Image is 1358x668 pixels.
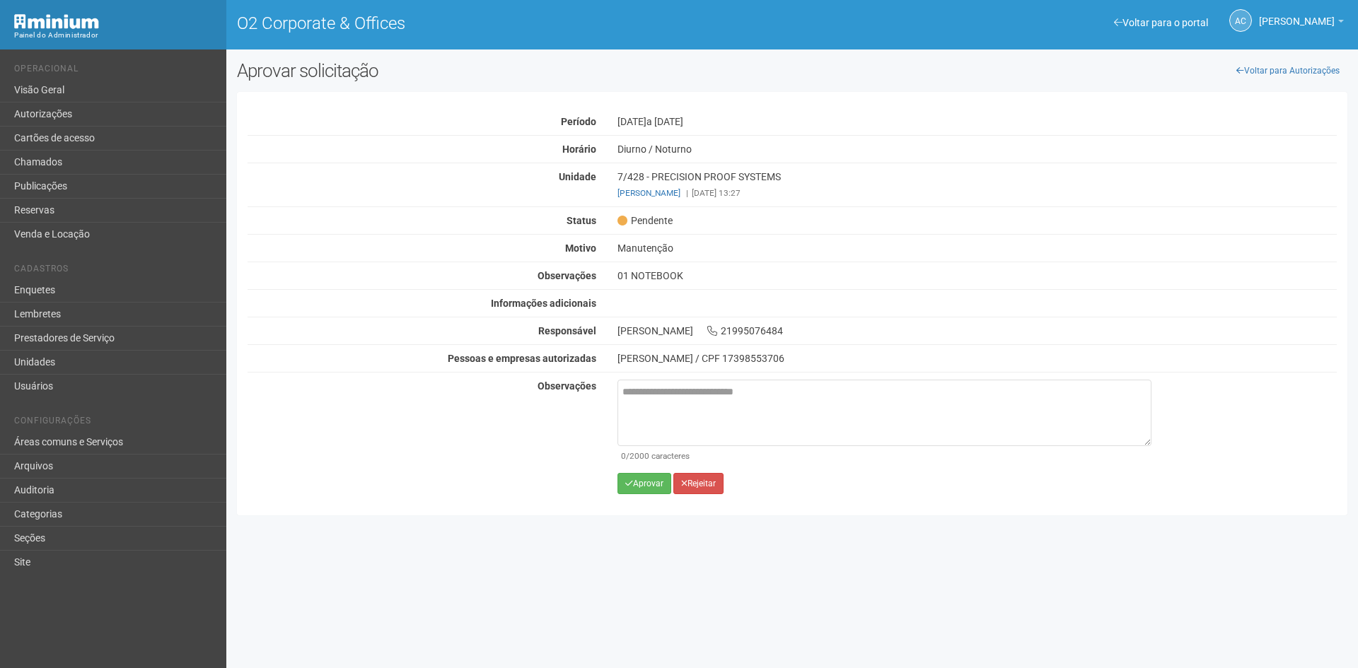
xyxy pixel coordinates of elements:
[538,270,596,281] strong: Observações
[686,188,688,198] span: |
[491,298,596,309] strong: Informações adicionais
[1229,9,1252,32] a: AC
[1259,18,1344,29] a: [PERSON_NAME]
[607,269,1347,282] div: 01 NOTEBOOK
[607,324,1347,337] div: [PERSON_NAME] 21995076484
[538,380,596,392] strong: Observações
[565,242,596,254] strong: Motivo
[607,242,1347,254] div: Manutenção
[14,29,216,42] div: Painel do Administrador
[1114,17,1208,28] a: Voltar para o portal
[538,325,596,336] strong: Responsável
[14,416,216,430] li: Configurações
[646,116,683,127] span: a [DATE]
[607,115,1347,128] div: [DATE]
[1229,60,1347,81] a: Voltar para Autorizações
[617,473,671,494] button: Aprovar
[617,187,1337,199] div: [DATE] 13:27
[673,473,724,494] button: Rejeitar
[237,14,782,33] h1: O2 Corporate & Offices
[621,450,1148,462] div: /2000 caracteres
[14,264,216,279] li: Cadastros
[448,353,596,364] strong: Pessoas e empresas autorizadas
[559,171,596,182] strong: Unidade
[621,451,626,461] span: 0
[14,14,99,29] img: Minium
[237,60,782,81] h2: Aprovar solicitação
[567,215,596,226] strong: Status
[607,170,1347,199] div: 7/428 - PRECISION PROOF SYSTEMS
[607,143,1347,156] div: Diurno / Noturno
[562,143,596,155] strong: Horário
[1259,2,1335,27] span: Ana Carla de Carvalho Silva
[561,116,596,127] strong: Período
[617,352,1337,365] div: [PERSON_NAME] / CPF 17398553706
[617,214,673,227] span: Pendente
[617,188,680,198] a: [PERSON_NAME]
[14,64,216,78] li: Operacional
